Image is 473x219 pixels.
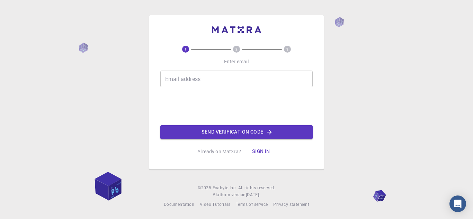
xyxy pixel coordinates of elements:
[164,201,194,207] span: Documentation
[184,93,289,120] iframe: reCAPTCHA
[213,184,237,191] a: Exabyte Inc.
[235,47,238,52] text: 2
[246,191,260,198] a: [DATE].
[236,201,268,208] a: Terms of service
[449,195,466,212] div: Open Intercom Messenger
[197,148,241,155] p: Already on Mat3ra?
[224,58,249,65] p: Enter email
[213,191,246,198] span: Platform version
[200,201,230,207] span: Video Tutorials
[273,201,309,208] a: Privacy statement
[185,47,187,52] text: 1
[273,201,309,207] span: Privacy statement
[246,192,260,197] span: [DATE] .
[200,201,230,208] a: Video Tutorials
[238,184,275,191] span: All rights reserved.
[286,47,288,52] text: 3
[198,184,212,191] span: © 2025
[236,201,268,207] span: Terms of service
[160,125,313,139] button: Send verification code
[213,185,237,190] span: Exabyte Inc.
[164,201,194,208] a: Documentation
[247,145,276,158] button: Sign in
